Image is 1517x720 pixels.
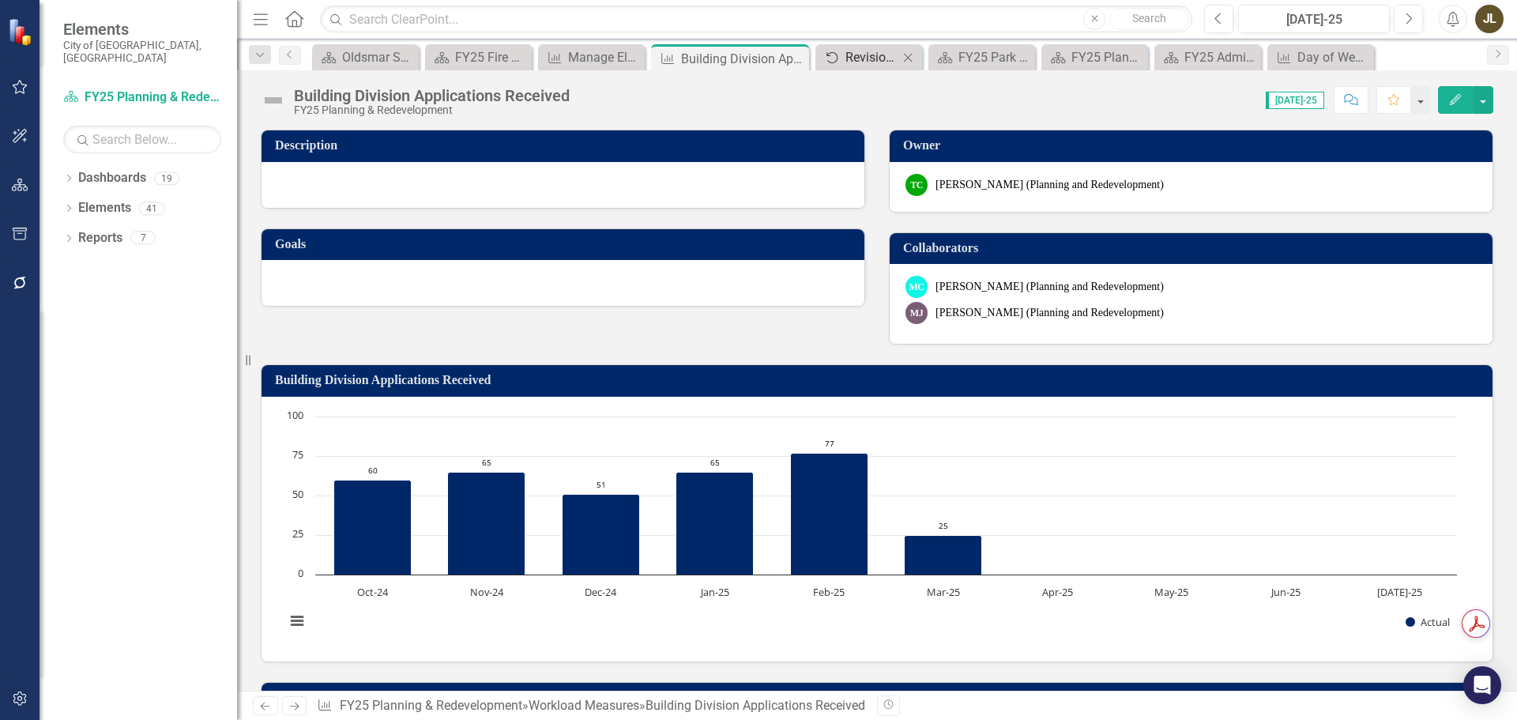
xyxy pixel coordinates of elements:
img: ClearPoint Strategy [6,17,36,47]
text: Jun-25 [1270,585,1301,599]
div: Manage Elements [568,47,641,67]
text: [DATE]-25 [1377,585,1422,599]
div: » » [317,697,865,715]
path: Mar-25, 25. Actual. [905,535,982,575]
img: Not Defined [261,88,286,113]
text: 51 [597,479,606,490]
h3: Owner [903,138,1485,153]
div: FY25 Park & Rec - Strategic Plan [958,47,1031,67]
button: [DATE]-25 [1238,5,1390,33]
div: MC [905,276,928,298]
div: 41 [139,202,164,215]
a: Revision History [819,47,898,67]
div: FY25 Planning & Redevelopment - Strategic Plan [1071,47,1144,67]
a: FY25 Planning & Redevelopment [63,89,221,107]
text: Oct-24 [357,585,389,599]
button: Search [1109,8,1188,30]
text: 100 [287,408,303,422]
div: FY25 Fire Rescue - Strategic Plan [455,47,528,67]
text: Nov-24 [470,585,504,599]
text: 25 [292,526,303,541]
text: 65 [482,457,491,468]
div: Open Intercom Messenger [1463,666,1501,704]
div: FY25 Admin Services - Strategic Plan [1184,47,1257,67]
a: FY25 Admin Services - Strategic Plan [1158,47,1257,67]
text: May-25 [1154,585,1188,599]
text: 50 [292,487,303,501]
div: TC [905,174,928,196]
div: [PERSON_NAME] (Planning and Redevelopment) [935,279,1164,295]
button: Show Actual [1406,615,1450,629]
div: [PERSON_NAME] (Planning and Redevelopment) [935,177,1164,193]
a: FY25 Fire Rescue - Strategic Plan [429,47,528,67]
text: Dec-24 [585,585,617,599]
div: MJ [905,302,928,324]
path: Oct-24, 60. Actual. [334,480,412,575]
text: 75 [292,447,303,462]
a: Elements [78,199,131,217]
text: Mar-25 [927,585,960,599]
text: Jan-25 [699,585,729,599]
div: Oldsmar Strategy Plan [342,47,415,67]
div: [DATE]-25 [1244,10,1384,29]
path: Feb-25, 77. Actual. [791,453,868,575]
h3: Description [275,138,856,153]
div: Building Division Applications Received [294,87,570,104]
a: Workload Measures [529,698,639,713]
div: [PERSON_NAME] (Planning and Redevelopment) [935,305,1164,321]
span: [DATE]-25 [1266,92,1324,109]
span: Search [1132,12,1166,25]
path: Jan-25, 65. Actual. [676,472,754,575]
div: Chart. Highcharts interactive chart. [277,409,1477,646]
div: FY25 Planning & Redevelopment [294,104,570,116]
button: View chart menu, Chart [286,610,308,632]
text: 60 [368,465,378,476]
text: Feb-25 [813,585,845,599]
h3: Goals [275,237,856,251]
div: Building Division Applications Received [646,698,865,713]
path: Nov-24, 65. Actual. [448,472,525,575]
div: Day of Week Call Concurrency [1297,47,1370,67]
h3: Workload Measures Data [275,691,943,705]
path: Dec-24, 51. Actual. [563,494,640,575]
svg: Interactive chart [277,409,1465,646]
input: Search Below... [63,126,221,153]
text: 65 [710,457,720,468]
input: Search ClearPoint... [320,6,1192,33]
a: FY25 Planning & Redevelopment - Strategic Plan [1045,47,1144,67]
a: Reports [78,229,122,247]
small: City of [GEOGRAPHIC_DATA], [GEOGRAPHIC_DATA] [63,39,221,65]
h3: Collaborators [903,241,1485,255]
text: 0 [298,566,303,580]
a: Day of Week Call Concurrency [1271,47,1370,67]
a: Oldsmar Strategy Plan [316,47,415,67]
button: JL [1475,5,1504,33]
a: FY25 Park & Rec - Strategic Plan [932,47,1031,67]
div: 19 [154,172,179,185]
text: 77 [825,438,834,449]
a: FY25 Planning & Redevelopment [340,698,522,713]
h3: Building Division Applications Received [275,373,1485,387]
text: Apr-25 [1042,585,1073,599]
text: 25 [939,520,948,531]
div: Building Division Applications Received [681,49,805,69]
span: Elements [63,20,221,39]
div: 7 [130,232,156,245]
a: Dashboards [78,169,146,187]
a: Manage Elements [542,47,641,67]
div: Revision History [845,47,898,67]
